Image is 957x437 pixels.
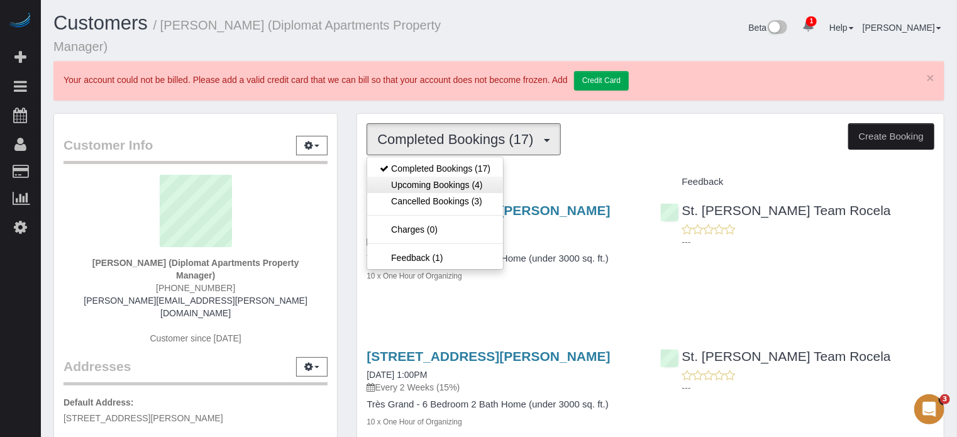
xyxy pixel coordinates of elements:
[660,177,934,187] h4: Feedback
[367,123,560,155] button: Completed Bookings (17)
[367,370,427,380] a: [DATE] 1:00PM
[53,12,148,34] a: Customers
[64,75,629,85] span: Your account could not be billed. Please add a valid credit card that we can bill so that your ac...
[53,18,441,53] small: / [PERSON_NAME] (Diplomat Apartments Property Manager)
[64,396,134,409] label: Default Address:
[84,296,307,318] a: [PERSON_NAME][EMAIL_ADDRESS][PERSON_NAME][DOMAIN_NAME]
[367,272,462,280] small: 10 x One Hour of Organizing
[64,413,223,423] span: [STREET_ADDRESS][PERSON_NAME]
[848,123,934,150] button: Create Booking
[829,23,854,33] a: Help
[927,71,934,84] a: ×
[796,13,821,40] a: 1
[914,394,944,424] iframe: Intercom live chat
[367,418,462,426] small: 10 x One Hour of Organizing
[367,250,503,266] a: Feedback (1)
[367,193,503,209] a: Cancelled Bookings (3)
[682,382,934,394] p: ---
[150,333,241,343] span: Customer since [DATE]
[367,399,641,410] h4: Très Grand - 6 Bedroom 2 Bath Home (under 3000 sq. ft.)
[367,160,503,177] a: Completed Bookings (17)
[64,136,328,164] legend: Customer Info
[367,349,610,363] a: [STREET_ADDRESS][PERSON_NAME]
[863,23,941,33] a: [PERSON_NAME]
[660,349,891,363] a: St. [PERSON_NAME] Team Rocela
[92,258,299,280] strong: [PERSON_NAME] (Diplomat Apartments Property Manager)
[367,253,641,264] h4: Très Grand - 6 Bedroom 2 Bath Home (under 3000 sq. ft.)
[940,394,950,404] span: 3
[156,283,235,293] span: [PHONE_NUMBER]
[660,203,891,218] a: St. [PERSON_NAME] Team Rocela
[377,131,539,147] span: Completed Bookings (17)
[367,177,641,187] h4: Service
[367,381,641,394] p: Every 2 Weeks (15%)
[367,177,503,193] a: Upcoming Bookings (4)
[749,23,788,33] a: Beta
[682,236,934,248] p: ---
[806,16,817,26] span: 1
[766,20,787,36] img: New interface
[8,13,33,30] img: Automaid Logo
[574,71,629,91] a: Credit Card
[367,235,641,248] p: One Time Cleaning
[367,221,503,238] a: Charges (0)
